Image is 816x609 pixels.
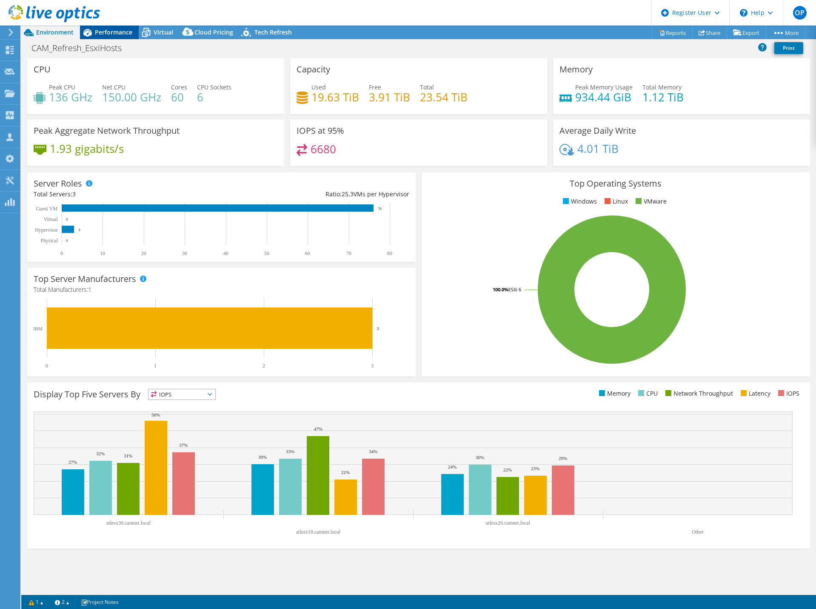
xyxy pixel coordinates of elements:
text: 0 [66,238,68,243]
h1: CAM_Refresh_EsxiHosts [28,43,135,53]
h4: 3.91 TiB [369,92,410,102]
text: 20 [141,250,146,256]
tspan: 100.0% [493,286,508,293]
h4: 150.00 GHz [102,92,161,102]
text: 60 [305,250,310,256]
text: 50 [264,250,269,256]
h3: IOPS at 95% [297,126,344,135]
text: Physical [40,238,58,244]
span: Free [369,83,381,91]
a: 2 [49,597,75,607]
text: 23% [531,466,539,471]
div: Total Servers: [34,190,221,199]
text: 56% [151,412,160,417]
text: 70 [346,250,351,256]
span: 3 [72,190,76,198]
text: 3 [78,228,80,232]
li: Memory [597,389,631,398]
a: More [766,26,805,39]
span: Total [420,83,434,91]
text: 31% [124,453,132,458]
text: 3 [371,363,374,369]
h4: 6680 [311,144,336,154]
text: 2 [262,363,265,369]
h3: Memory [559,65,593,74]
a: 1 [23,597,49,607]
span: Virtual [154,28,173,36]
a: Print [774,42,803,54]
text: Virtual [44,216,58,222]
text: atlesx30.camnet.local [106,520,151,526]
span: Cloud Pricing [194,28,233,36]
li: CPU [636,389,658,398]
span: Performance [95,28,132,36]
h4: 60 [171,92,187,102]
h3: Top Operating Systems [428,179,804,188]
text: 0 [60,250,63,256]
h3: Peak Aggregate Network Throughput [34,126,180,135]
a: Project Notes [75,597,125,607]
li: Latency [739,389,770,398]
div: Ratio: VMs per Hypervisor [221,190,409,199]
span: Total Memory [642,83,682,91]
h4: 6 [197,92,231,102]
svg: \n [740,9,748,17]
text: IBM [33,326,43,332]
text: Hypervisor [35,227,58,233]
text: Other [692,529,703,535]
text: 22% [503,467,512,472]
h4: 19.63 TiB [311,92,359,102]
text: atlesx10.camnet.local [296,529,341,535]
text: 29% [559,456,567,461]
h4: Total Manufacturers: [34,285,409,294]
text: 0 [46,363,48,369]
span: 25.3 [342,190,354,198]
h4: 1.93 gigabits/s [50,144,124,153]
span: Peak CPU [49,83,75,91]
a: Share [692,26,727,39]
text: 37% [179,442,188,448]
text: 1 [154,363,157,369]
text: 21% [341,470,350,475]
text: 30% [258,454,267,460]
span: IOPS [148,389,215,399]
span: 1 [88,285,91,293]
text: 30% [476,455,484,460]
h3: Server Roles [34,179,82,188]
span: Cores [171,83,187,91]
text: 30 [182,250,187,256]
text: 76 [378,207,382,211]
text: 33% [286,449,294,454]
a: Export [727,26,766,39]
li: Linux [602,197,628,206]
text: 10 [100,250,105,256]
span: Peak Memory Usage [575,83,633,91]
span: Environment [36,28,74,36]
a: Reports [652,26,693,39]
h4: 4.01 TiB [577,144,619,153]
h3: Capacity [297,65,330,74]
span: Tech Refresh [254,28,292,36]
h4: 934.44 GiB [575,92,633,102]
text: 40 [223,250,228,256]
tspan: ESXi 6 [508,286,521,293]
text: 32% [96,451,105,456]
text: 27% [68,460,77,465]
h4: 1.12 TiB [642,92,684,102]
text: 24% [448,464,457,469]
h3: Average Daily Write [559,126,636,135]
h4: 23.54 TiB [420,92,468,102]
li: Windows [561,197,597,206]
li: Network Throughput [663,389,733,398]
text: atlesx20.camnet.local [486,520,531,526]
h3: CPU [34,65,51,74]
text: Guest VM [36,206,57,212]
span: CPU Sockets [197,83,231,91]
span: OP [793,6,807,20]
text: 0 [66,217,68,221]
li: IOPS [776,389,799,398]
text: 80 [387,250,392,256]
span: Net CPU [102,83,126,91]
h3: Top Server Manufacturers [34,274,136,284]
text: 34% [369,449,377,454]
